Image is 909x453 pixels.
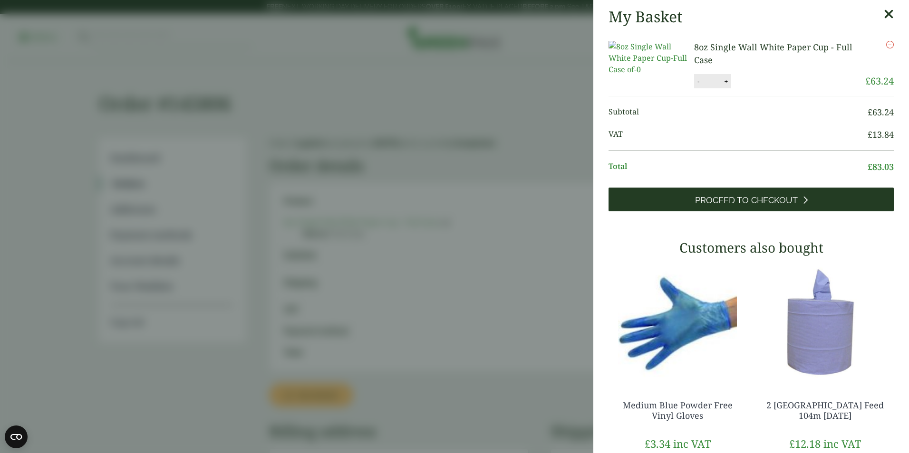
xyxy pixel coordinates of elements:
bdi: 83.03 [868,161,894,172]
button: + [721,77,731,85]
a: Remove this item [886,41,894,48]
span: inc VAT [823,436,861,451]
span: Total [609,160,868,173]
img: 4130015J-Blue-Vinyl-Powder-Free-Gloves-Medium [609,263,746,381]
h2: My Basket [609,8,682,26]
span: Subtotal [609,106,868,119]
bdi: 13.84 [868,129,894,140]
button: Open CMP widget [5,425,28,448]
bdi: 63.24 [868,106,894,118]
span: Proceed to Checkout [695,195,798,206]
span: £ [868,161,872,172]
h3: Customers also bought [609,240,894,256]
span: VAT [609,128,868,141]
span: £ [868,106,872,118]
bdi: 3.34 [645,436,670,451]
a: Medium Blue Powder Free Vinyl Gloves [623,399,733,421]
span: £ [865,75,870,87]
span: £ [868,129,872,140]
span: £ [789,436,795,451]
bdi: 63.24 [865,75,894,87]
a: Proceed to Checkout [609,188,894,211]
span: inc VAT [673,436,711,451]
a: 2 [GEOGRAPHIC_DATA] Feed 104m [DATE] [766,399,884,421]
bdi: 12.18 [789,436,821,451]
img: 8oz Single Wall White Paper Cup-Full Case of-0 [609,41,694,75]
span: £ [645,436,650,451]
img: 3630017-2-Ply-Blue-Centre-Feed-104m [756,263,894,381]
button: - [695,77,702,85]
a: 8oz Single Wall White Paper Cup - Full Case [694,41,852,66]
